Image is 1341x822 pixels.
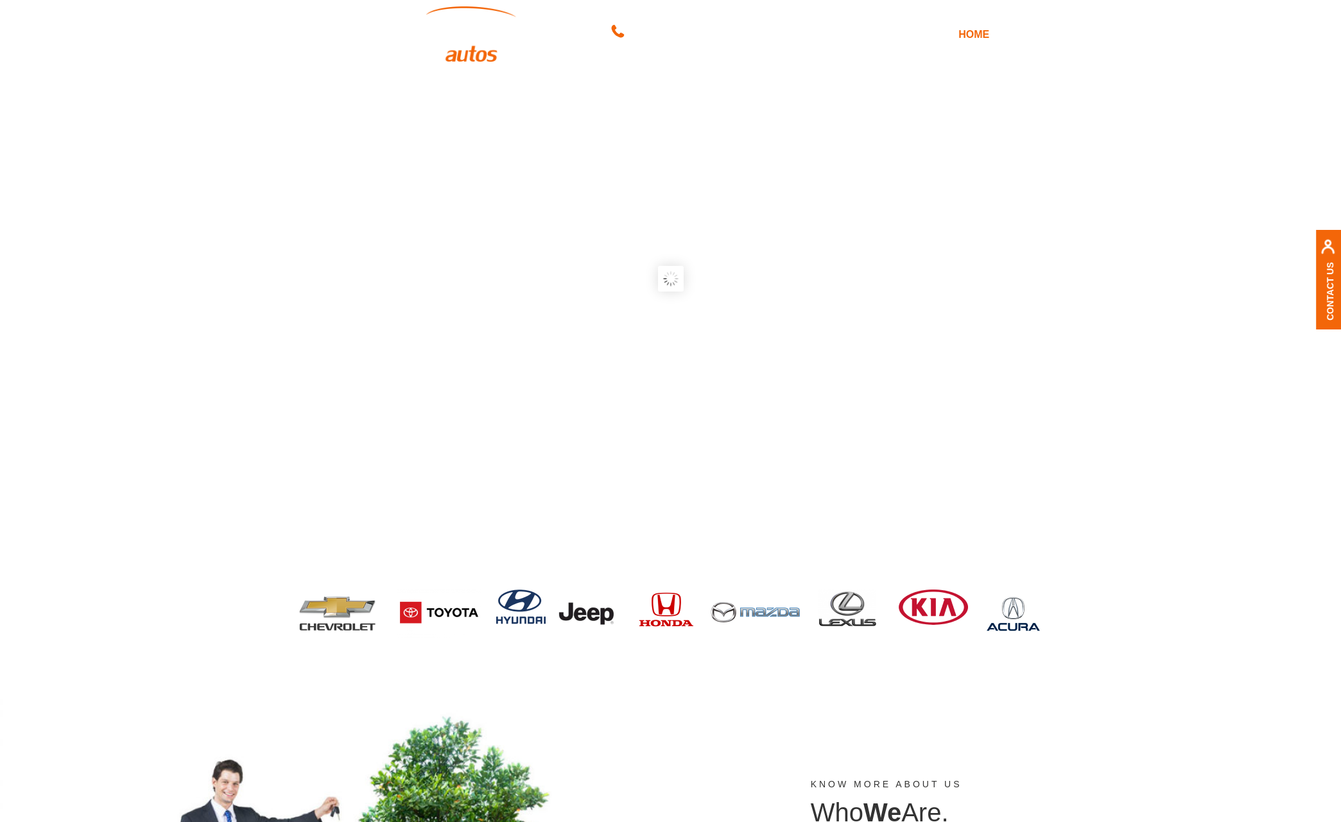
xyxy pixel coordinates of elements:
h5: KNOW MORE ABOUT US [811,780,1112,789]
a: HOME [949,21,998,48]
img: hyundai logo [496,590,546,630]
img: toyota logo [395,590,483,638]
a: 855.793.2888 [612,28,695,39]
img: lexas logo [817,590,881,628]
a: FAQ [1217,21,1256,48]
img: kia logo [894,590,970,625]
a: LEASE BY MAKE [1103,21,1217,48]
img: Swift Autos homepage showcasing easy car leasing services, highlighting convenience and personali... [983,586,1044,642]
img: jeep logo [558,590,624,634]
img: Image of Swift Autos car leasing service showcasing hassle-free vehicle delivery and current leas... [709,602,804,622]
img: honda logo [637,590,696,634]
a: ABOUT [998,21,1051,48]
img: Swift Autos [381,6,516,62]
img: Chevrolet logo [295,590,382,634]
a: DEALS [1051,21,1103,48]
span: 855.793.2888 [624,24,695,43]
a: CONTACT US [1256,21,1340,48]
